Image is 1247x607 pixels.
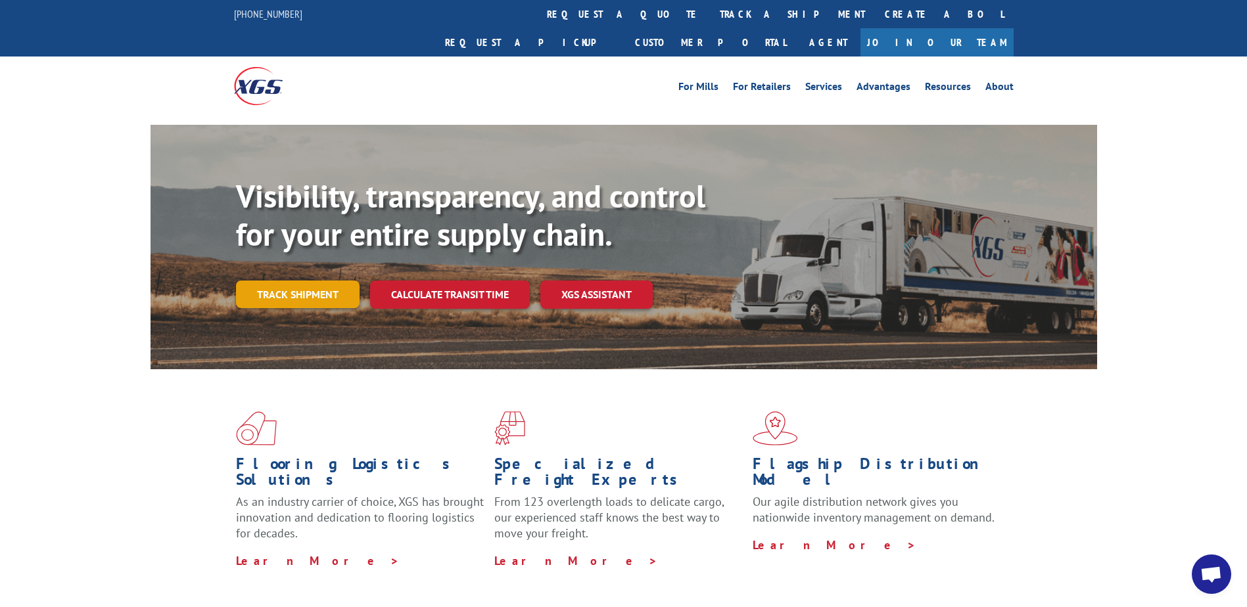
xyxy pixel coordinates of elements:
a: Customer Portal [625,28,796,56]
a: Track shipment [236,281,360,308]
img: xgs-icon-total-supply-chain-intelligence-red [236,411,277,445]
a: Learn More > [236,553,400,568]
a: XGS ASSISTANT [540,281,653,309]
a: For Retailers [733,81,791,96]
a: Join Our Team [860,28,1014,56]
a: Learn More > [753,537,916,552]
p: From 123 overlength loads to delicate cargo, our experienced staff knows the best way to move you... [494,494,743,552]
span: As an industry carrier of choice, XGS has brought innovation and dedication to flooring logistics... [236,494,484,541]
img: xgs-icon-flagship-distribution-model-red [753,411,798,445]
span: Our agile distribution network gives you nationwide inventory management on demand. [753,494,995,525]
h1: Flagship Distribution Model [753,456,1001,494]
h1: Flooring Logistics Solutions [236,456,484,494]
a: Learn More > [494,553,658,568]
a: Calculate transit time [370,281,530,309]
a: Advantages [857,81,910,96]
b: Visibility, transparency, and control for your entire supply chain. [236,175,705,254]
a: About [985,81,1014,96]
a: For Mills [678,81,718,96]
img: xgs-icon-focused-on-flooring-red [494,411,525,445]
a: [PHONE_NUMBER] [234,7,302,20]
div: Open chat [1192,554,1231,594]
a: Request a pickup [435,28,625,56]
a: Services [805,81,842,96]
a: Resources [925,81,971,96]
h1: Specialized Freight Experts [494,456,743,494]
a: Agent [796,28,860,56]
